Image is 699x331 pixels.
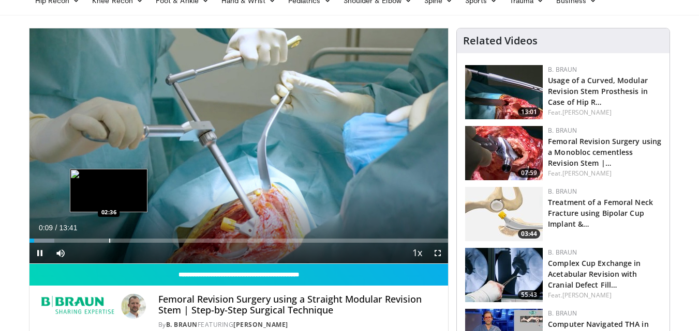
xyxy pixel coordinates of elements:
button: Mute [50,243,71,263]
img: B. Braun [38,294,117,319]
a: [PERSON_NAME] [562,169,612,178]
div: Feat. [548,169,661,178]
a: B. Braun [166,320,198,329]
video-js: Video Player [29,28,449,264]
h4: Femoral Revision Surgery using a Straight Modular Revision Stem | Step-by-Step Surgical Technique [158,294,440,316]
span: 13:41 [59,224,77,232]
a: B. Braun [548,126,577,135]
img: 97950487-ad54-47b6-9334-a8a64355b513.150x105_q85_crop-smart_upscale.jpg [465,126,543,180]
a: 03:44 [465,187,543,241]
a: [PERSON_NAME] [562,108,612,117]
a: Femoral Revision Surgery using a Monobloc cementless Revision Stem |… [548,136,661,168]
div: By FEATURING [158,320,440,329]
img: Avatar [121,294,146,319]
img: 3f0fddff-fdec-4e4b-bfed-b21d85259955.150x105_q85_crop-smart_upscale.jpg [465,65,543,119]
div: Feat. [548,108,661,117]
a: [PERSON_NAME] [562,291,612,300]
a: B. Braun [548,309,577,318]
span: / [55,224,57,232]
button: Pause [29,243,50,263]
img: dd541074-bb98-4b7d-853b-83c717806bb5.jpg.150x105_q85_crop-smart_upscale.jpg [465,187,543,241]
a: Usage of a Curved, Modular Revision Stem Prosthesis in Case of Hip R… [548,75,648,107]
div: Progress Bar [29,239,449,243]
span: 13:01 [518,107,540,117]
span: 07:59 [518,168,540,178]
h4: Related Videos [463,35,538,47]
button: Fullscreen [427,243,448,263]
img: image.jpeg [70,169,147,212]
button: Playback Rate [407,243,427,263]
a: Treatment of a Femoral Neck Fracture using Bipolar Cup Implant &… [548,197,653,229]
span: 03:44 [518,229,540,239]
a: B. Braun [548,187,577,196]
a: [PERSON_NAME] [233,320,288,329]
a: 07:59 [465,126,543,180]
span: 0:09 [39,224,53,232]
a: 55:43 [465,248,543,302]
a: B. Braun [548,65,577,74]
a: B. Braun [548,248,577,257]
div: Feat. [548,291,661,300]
a: 13:01 [465,65,543,119]
a: Complex Cup Exchange in Acetabular Revision with Cranial Defect Fill… [548,258,641,290]
img: 8b64c0ca-f349-41b4-a711-37a94bb885a5.jpg.150x105_q85_crop-smart_upscale.jpg [465,248,543,302]
span: 55:43 [518,290,540,300]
